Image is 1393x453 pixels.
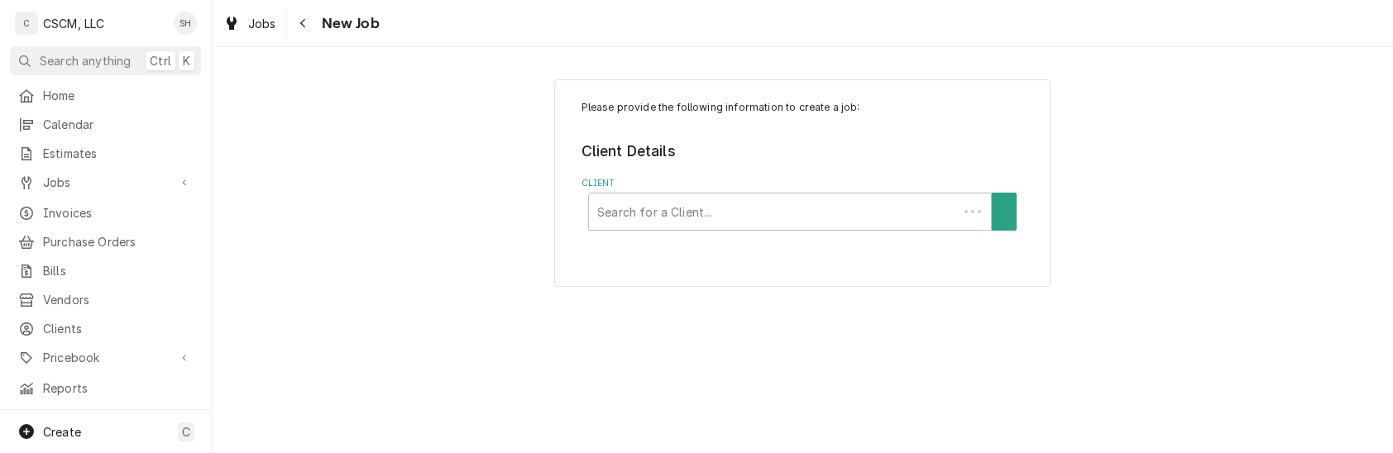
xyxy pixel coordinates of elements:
[43,425,81,439] span: Create
[10,374,201,402] a: Reports
[10,140,201,167] a: Estimates
[10,46,201,75] button: Search anythingCtrlK
[10,344,201,371] a: Go to Pricebook
[150,52,171,69] span: Ctrl
[10,286,201,313] a: Vendors
[43,174,168,191] span: Jobs
[554,79,1051,287] div: Job Create/Update
[43,87,193,104] span: Home
[174,12,197,35] div: SH
[317,12,380,35] span: New Job
[43,233,193,250] span: Purchase Orders
[43,15,104,32] div: CSCM, LLC
[183,52,190,69] span: K
[10,199,201,226] a: Invoices
[15,12,38,35] div: C
[582,100,1024,115] p: Please provide the following information to create a job:
[43,116,193,133] span: Calendar
[174,12,197,35] div: Serra Heyen's Avatar
[10,111,201,138] a: Calendar
[43,349,168,366] span: Pricebook
[43,204,193,222] span: Invoices
[582,100,1024,231] div: Job Create/Update Form
[40,52,131,69] span: Search anything
[43,320,193,337] span: Clients
[10,228,201,255] a: Purchase Orders
[582,141,1024,162] legend: Client Details
[43,379,193,397] span: Reports
[182,423,190,441] span: C
[43,291,193,308] span: Vendors
[248,15,276,32] span: Jobs
[43,145,193,162] span: Estimates
[15,12,38,35] div: CSCM, LLC's Avatar
[582,177,1024,231] div: Client
[10,315,201,342] a: Clients
[992,193,1017,231] button: Create New Client
[10,82,201,109] a: Home
[290,10,317,36] button: Navigate back
[10,169,201,196] a: Go to Jobs
[10,257,201,284] a: Bills
[217,10,283,37] a: Jobs
[582,177,1024,190] label: Client
[43,262,193,279] span: Bills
